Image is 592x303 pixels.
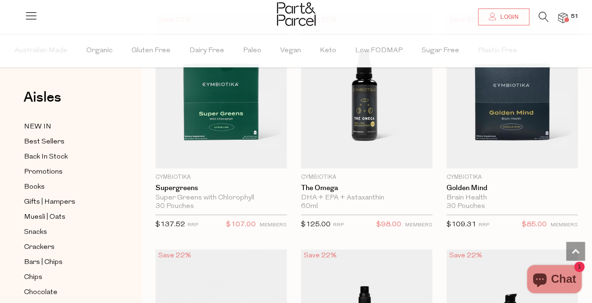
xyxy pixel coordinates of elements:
[301,249,340,262] div: Save 22%
[24,211,110,223] a: Muesli | Oats
[24,197,75,208] span: Gifts | Hampers
[24,121,110,133] a: NEW IN
[446,202,485,211] span: 30 Pouches
[405,223,432,228] small: MEMBERS
[551,223,578,228] small: MEMBERS
[243,34,261,67] span: Paleo
[422,34,459,67] span: Sugar Free
[24,87,61,108] span: Aisles
[568,12,581,21] span: 51
[24,151,68,163] span: Back In Stock
[15,34,67,67] span: Australian Made
[478,223,489,228] small: RRP
[155,184,287,192] a: Supergreens
[376,219,401,231] span: $98.00
[24,257,63,268] span: Bars | Chips
[446,14,578,168] img: Golden Mind
[446,194,578,202] div: Brain Health
[301,184,432,192] a: The Omega
[478,8,529,25] a: Login
[24,166,110,178] a: Promotions
[155,221,185,228] span: $137.52
[301,202,318,211] span: 60ml
[24,136,110,148] a: Best Sellers
[189,34,224,67] span: Dairy Free
[24,242,55,253] span: Crackers
[522,219,547,231] span: $85.00
[24,227,47,238] span: Snacks
[301,173,432,182] p: Cymbiotika
[131,34,170,67] span: Gluten Free
[446,184,578,192] a: Golden Mind
[478,34,517,67] span: Plastic Free
[277,2,316,26] img: Part&Parcel
[155,194,287,202] div: Super Greens with Chlorophyll
[24,271,110,283] a: Chips
[24,226,110,238] a: Snacks
[355,34,403,67] span: Low FODMAP
[446,249,485,262] div: Save 22%
[524,265,584,295] inbox-online-store-chat: Shopify online store chat
[301,221,331,228] span: $125.00
[24,121,51,133] span: NEW IN
[24,90,61,114] a: Aisles
[24,241,110,253] a: Crackers
[155,14,287,168] img: Supergreens
[24,287,110,298] a: Chocolate
[226,219,256,231] span: $107.00
[320,34,336,67] span: Keto
[260,223,287,228] small: MEMBERS
[446,221,476,228] span: $109.31
[24,287,57,298] span: Chocolate
[187,223,198,228] small: RRP
[155,249,194,262] div: Save 22%
[24,196,110,208] a: Gifts | Hampers
[558,13,568,23] a: 51
[86,34,113,67] span: Organic
[155,202,194,211] span: 30 Pouches
[24,136,65,148] span: Best Sellers
[24,212,65,223] span: Muesli | Oats
[333,223,344,228] small: RRP
[24,182,45,193] span: Books
[24,272,42,283] span: Chips
[280,34,301,67] span: Vegan
[24,181,110,193] a: Books
[301,194,432,202] div: DHA + EPA + Astaxanthin
[301,14,432,168] img: The Omega
[155,173,287,182] p: Cymbiotika
[446,173,578,182] p: Cymbiotika
[24,256,110,268] a: Bars | Chips
[24,151,110,163] a: Back In Stock
[24,167,63,178] span: Promotions
[498,13,519,21] span: Login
